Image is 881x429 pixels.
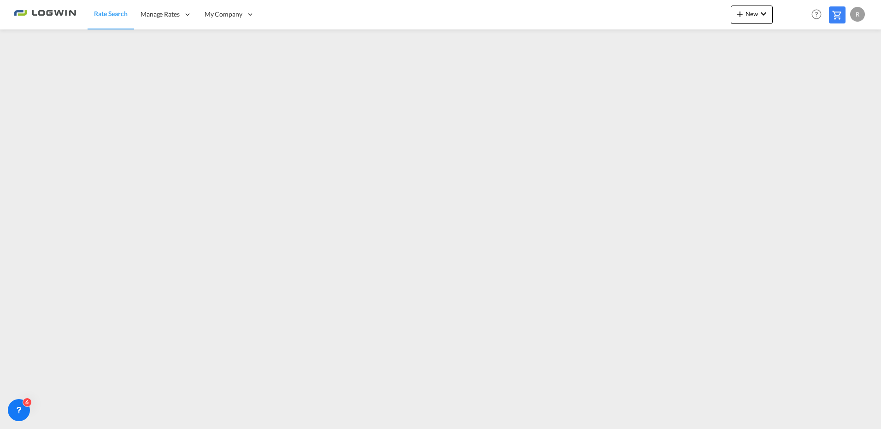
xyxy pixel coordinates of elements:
[758,8,769,19] md-icon: icon-chevron-down
[14,4,76,25] img: 2761ae10d95411efa20a1f5e0282d2d7.png
[734,10,769,17] span: New
[205,10,242,19] span: My Company
[731,6,773,24] button: icon-plus 400-fgNewicon-chevron-down
[94,10,128,17] span: Rate Search
[734,8,746,19] md-icon: icon-plus 400-fg
[809,6,824,22] span: Help
[809,6,829,23] div: Help
[850,7,865,22] div: R
[141,10,180,19] span: Manage Rates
